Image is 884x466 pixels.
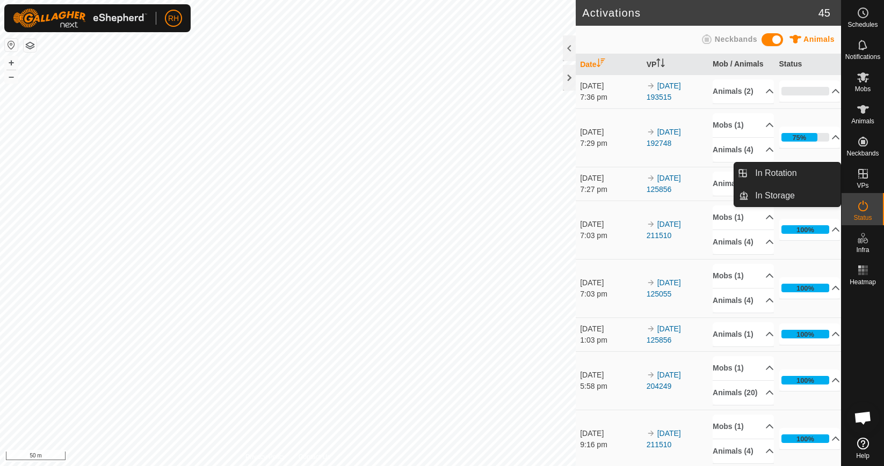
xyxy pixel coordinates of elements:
div: 100% [796,283,814,293]
p-accordion-header: Animals (4) [713,439,774,463]
span: RH [168,13,179,24]
a: Help [842,433,884,463]
div: [DATE] [580,80,641,92]
img: arrow [647,128,655,136]
p-accordion-header: 100% [779,369,840,391]
div: [DATE] [580,323,641,335]
p-accordion-header: 75% [779,127,840,148]
p-accordion-header: Animals (1) [713,322,774,346]
img: arrow [647,174,655,182]
a: [DATE] 211510 [647,429,681,449]
p-accordion-header: Mobs (1) [713,356,774,380]
span: Infra [856,247,869,253]
p-accordion-header: Mobs (1) [713,113,774,137]
a: [DATE] 211510 [647,220,681,240]
span: Notifications [845,54,880,60]
span: Animals [851,118,874,124]
span: In Storage [755,189,795,202]
p-accordion-header: 0% [779,80,840,102]
div: 1:03 pm [580,335,641,346]
div: [DATE] [580,369,641,381]
span: Status [853,214,872,221]
p-accordion-header: 100% [779,277,840,299]
div: [DATE] [580,428,641,439]
img: arrow [647,371,655,379]
div: 75% [792,132,806,143]
p-accordion-header: Animals (4) [713,289,774,313]
a: [DATE] 193515 [647,82,681,101]
h2: Activations [582,6,818,19]
p-accordion-header: Mobs (1) [713,415,774,439]
p-accordion-header: Animals (20) [713,381,774,405]
div: 100% [796,375,814,386]
p-accordion-header: Animals (4) [713,138,774,162]
div: 100% [781,434,830,443]
div: 100% [781,284,830,292]
span: 45 [818,5,830,21]
p-sorticon: Activate to sort [597,60,605,69]
div: 75% [781,133,830,142]
a: [DATE] 125856 [647,174,681,194]
span: Heatmap [850,279,876,285]
th: Date [576,54,642,75]
img: Gallagher Logo [13,9,147,28]
p-accordion-header: 100% [779,323,840,345]
a: [DATE] 192748 [647,128,681,147]
p-accordion-header: 100% [779,428,840,449]
div: 100% [796,329,814,339]
div: 7:29 pm [580,138,641,149]
div: 100% [796,434,814,444]
div: 100% [781,376,830,384]
p-accordion-header: Animals (4) [713,230,774,254]
span: Animals [803,35,835,43]
p-accordion-header: 100% [779,219,840,240]
div: 100% [781,225,830,234]
span: Neckbands [846,150,879,157]
p-accordion-header: Animals (2) [713,79,774,103]
p-accordion-header: Animals (1) [713,172,774,196]
img: arrow [647,220,655,228]
span: Schedules [847,21,878,28]
div: 7:36 pm [580,92,641,103]
img: arrow [647,278,655,287]
li: In Rotation [734,162,840,184]
a: [DATE] 204249 [647,371,681,390]
a: In Rotation [749,162,840,184]
button: Map Layers [24,39,37,52]
span: VPs [857,182,868,189]
span: Neckbands [715,35,757,43]
div: [DATE] [580,127,641,138]
th: Status [775,54,841,75]
p-accordion-header: Mobs (1) [713,205,774,230]
button: – [5,70,18,83]
img: arrow [647,429,655,438]
a: Contact Us [299,452,330,462]
div: 100% [781,330,830,338]
p-sorticon: Activate to sort [656,60,665,69]
img: arrow [647,82,655,90]
a: In Storage [749,185,840,206]
div: 7:03 pm [580,230,641,241]
div: 0% [781,87,830,95]
div: 5:58 pm [580,381,641,392]
th: Mob / Animals [708,54,774,75]
div: 100% [796,225,814,235]
a: Privacy Policy [245,452,286,462]
a: [DATE] 125856 [647,324,681,344]
th: VP [642,54,708,75]
div: 7:03 pm [580,289,641,300]
div: Open chat [847,402,879,434]
div: [DATE] [580,219,641,230]
div: [DATE] [580,173,641,184]
span: Mobs [855,86,871,92]
div: 9:16 pm [580,439,641,450]
div: [DATE] [580,277,641,289]
a: [DATE] 125055 [647,278,681,298]
button: Reset Map [5,39,18,51]
button: + [5,56,18,69]
p-accordion-header: Mobs (1) [713,264,774,288]
span: In Rotation [755,167,796,180]
span: Help [856,453,869,459]
img: arrow [647,324,655,333]
li: In Storage [734,185,840,206]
